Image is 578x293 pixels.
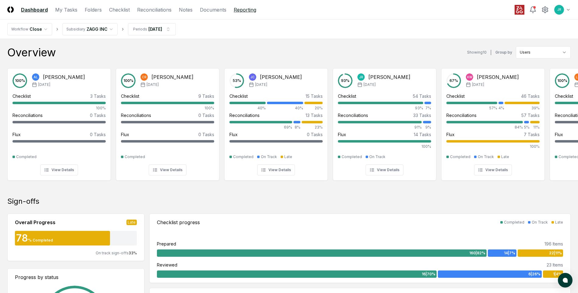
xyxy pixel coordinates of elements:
[121,105,214,111] div: 100%
[109,6,130,13] a: Checklist
[90,131,106,138] div: 0 Tasks
[34,75,38,79] span: AL
[342,154,362,160] div: Completed
[12,112,43,118] div: Reconciliations
[257,164,295,175] button: View Details
[126,220,137,225] div: Late
[261,154,277,160] div: On Track
[557,7,561,12] span: JR
[142,75,147,79] span: CR
[530,125,540,130] div: 11%
[12,105,106,111] div: 100%
[302,125,323,130] div: 23%
[524,125,529,130] div: 5%
[15,274,137,281] div: Progress by status
[363,82,376,87] span: [DATE]
[368,73,410,81] div: [PERSON_NAME]
[233,154,254,160] div: Completed
[501,154,509,160] div: Late
[413,112,431,118] div: 33 Tasks
[16,154,37,160] div: Completed
[490,49,492,56] div: |
[55,6,77,13] a: My Tasks
[549,250,562,256] span: 22 | 11 %
[234,6,256,13] a: Reporting
[446,131,455,138] div: Flux
[555,131,563,138] div: Flux
[137,6,172,13] a: Reconciliations
[504,220,524,225] div: Completed
[532,220,548,225] div: On Track
[121,131,129,138] div: Flux
[467,50,487,55] div: Showing 10
[128,23,176,35] button: Periods[DATE]
[555,93,573,99] div: Checklist
[338,144,431,149] div: 100%
[129,251,137,255] span: 33 %
[515,5,524,15] img: ZAGG logo
[284,154,292,160] div: Late
[38,82,50,87] span: [DATE]
[133,26,147,32] div: Periods
[306,93,323,99] div: 15 Tasks
[250,75,255,79] span: JC
[260,73,302,81] div: [PERSON_NAME]
[11,26,28,32] div: Workflow
[7,6,14,13] img: Logo
[495,51,512,54] label: Group by
[198,112,214,118] div: 0 Tasks
[422,271,435,277] span: 16 | 70 %
[267,105,303,111] div: 40%
[12,93,31,99] div: Checklist
[85,6,102,13] a: Folders
[7,23,176,35] nav: breadcrumb
[423,125,431,130] div: 9%
[293,125,300,130] div: 8%
[528,271,541,277] span: 6 | 26 %
[304,105,323,111] div: 20%
[554,4,565,15] button: JR
[21,6,48,13] a: Dashboard
[229,112,260,118] div: Reconciliations
[369,154,385,160] div: On Track
[333,63,436,181] a: 93%JR[PERSON_NAME][DATE]Checklist54 Tasks93%7%Reconciliations33 Tasks91%9%Flux14 Tasks100%Complet...
[338,105,423,111] div: 93%
[157,241,176,247] div: Prepared
[446,125,523,130] div: 84%
[338,112,368,118] div: Reconciliations
[229,125,292,130] div: 69%
[12,131,21,138] div: Flux
[149,164,186,175] button: View Details
[307,131,323,138] div: 0 Tasks
[446,93,465,99] div: Checklist
[96,251,129,255] span: On track sign-offs
[90,93,106,99] div: 3 Tasks
[229,105,266,111] div: 40%
[446,144,540,149] div: 100%
[125,154,145,160] div: Completed
[524,131,540,138] div: 7 Tasks
[338,131,346,138] div: Flux
[547,262,563,268] div: 23 Items
[149,214,571,283] a: Checklist progressCompletedOn TrackLatePrepared196 Items160|82%14|7%22|11%Reviewed23 Items16|70%6...
[15,233,28,243] div: 78
[424,105,431,111] div: 7%
[555,220,563,225] div: Late
[229,93,248,99] div: Checklist
[157,262,177,268] div: Reviewed
[446,112,477,118] div: Reconciliations
[521,93,540,99] div: 46 Tasks
[255,82,267,87] span: [DATE]
[472,82,484,87] span: [DATE]
[441,63,545,181] a: 67%KW[PERSON_NAME][DATE]Checklist46 Tasks57%4%39%Reconciliations57 Tasks84%5%11%Flux7 Tasks100%Co...
[151,73,193,81] div: [PERSON_NAME]
[521,112,540,118] div: 57 Tasks
[413,93,431,99] div: 54 Tasks
[505,105,540,111] div: 39%
[229,131,238,138] div: Flux
[338,93,356,99] div: Checklist
[179,6,193,13] a: Notes
[478,154,494,160] div: On Track
[157,219,200,226] div: Checklist progress
[7,63,111,181] a: 100%AL[PERSON_NAME][DATE]Checklist3 Tasks100%Reconciliations0 TasksFlux0 TasksCompletedView Details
